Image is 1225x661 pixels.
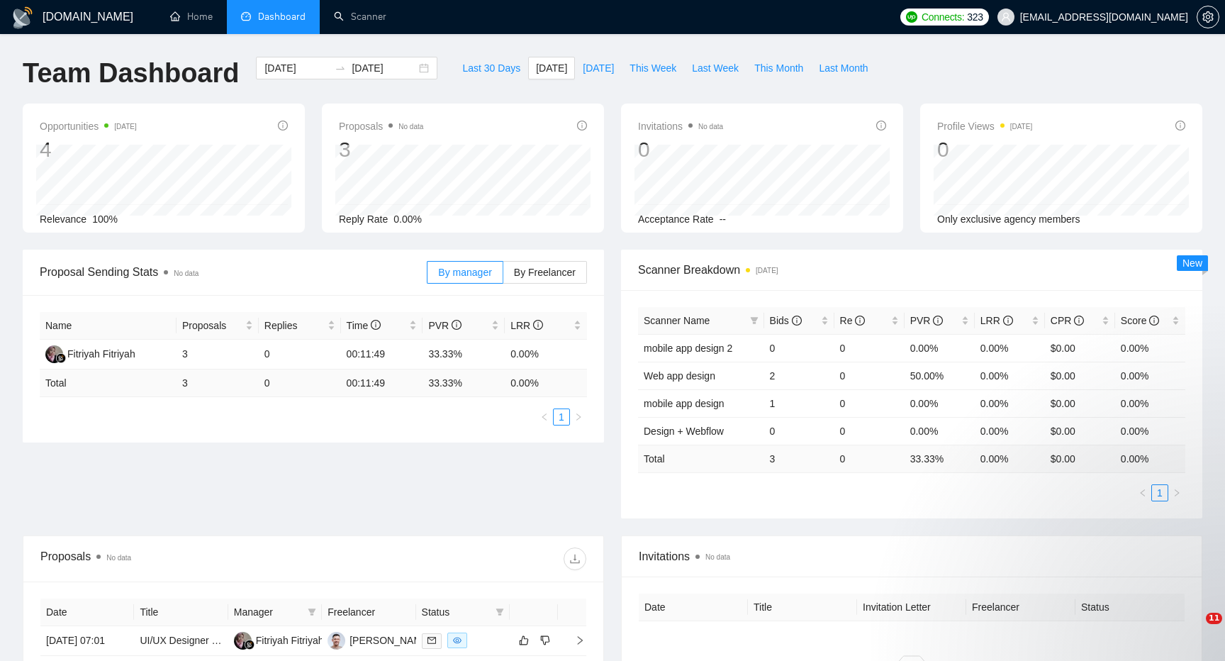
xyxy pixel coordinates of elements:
[453,636,462,645] span: eye
[528,57,575,79] button: [DATE]
[514,267,576,278] span: By Freelancer
[1177,613,1211,647] iframe: Intercom live chat
[308,608,316,616] span: filter
[905,445,975,472] td: 33.33 %
[1045,445,1115,472] td: $ 0.00
[540,635,550,646] span: dislike
[423,370,505,397] td: 33.33 %
[305,601,319,623] span: filter
[638,118,723,135] span: Invitations
[510,320,543,331] span: LRR
[40,213,86,225] span: Relevance
[339,136,423,163] div: 3
[170,11,213,23] a: homeHome
[967,9,983,25] span: 323
[1173,489,1181,497] span: right
[720,213,726,225] span: --
[505,340,587,370] td: 0.00%
[1151,484,1168,501] li: 1
[45,345,63,363] img: FF
[1139,489,1147,497] span: left
[644,398,725,409] a: mobile app design
[770,315,802,326] span: Bids
[423,340,505,370] td: 33.33%
[975,417,1045,445] td: 0.00%
[583,60,614,76] span: [DATE]
[328,634,431,645] a: IA[PERSON_NAME]
[811,57,876,79] button: Last Month
[40,118,137,135] span: Opportunities
[454,57,528,79] button: Last 30 Days
[177,370,259,397] td: 3
[1197,11,1219,23] span: setting
[754,60,803,76] span: This Month
[114,123,136,130] time: [DATE]
[910,315,944,326] span: PVR
[1045,389,1115,417] td: $0.00
[40,548,313,570] div: Proposals
[750,316,759,325] span: filter
[834,417,905,445] td: 0
[554,409,569,425] a: 1
[834,389,905,417] td: 0
[748,594,857,621] th: Title
[496,608,504,616] span: filter
[328,632,345,650] img: IA
[241,11,251,21] span: dashboard
[56,353,66,363] img: gigradar-bm.png
[855,316,865,326] span: info-circle
[684,57,746,79] button: Last Week
[371,320,381,330] span: info-circle
[1182,257,1202,269] span: New
[352,60,416,76] input: End date
[975,389,1045,417] td: 0.00%
[341,370,423,397] td: 00:11:49
[258,11,306,23] span: Dashboard
[92,213,118,225] span: 100%
[1045,362,1115,389] td: $0.00
[644,370,715,382] a: Web app design
[515,632,532,649] button: like
[422,604,490,620] span: Status
[341,340,423,370] td: 00:11:49
[40,370,177,397] td: Total
[747,310,761,331] span: filter
[1134,484,1151,501] li: Previous Page
[764,445,834,472] td: 3
[438,267,491,278] span: By manager
[264,318,325,333] span: Replies
[975,445,1045,472] td: 0.00 %
[40,263,427,281] span: Proposal Sending Stats
[427,636,436,645] span: mail
[1115,389,1185,417] td: 0.00%
[574,413,583,421] span: right
[764,362,834,389] td: 2
[1152,485,1168,501] a: 1
[937,213,1080,225] span: Only exclusive agency members
[1134,484,1151,501] button: left
[505,370,587,397] td: 0.00 %
[756,267,778,274] time: [DATE]
[577,121,587,130] span: info-circle
[644,426,724,437] a: Design + Webflow
[564,635,585,645] span: right
[975,334,1045,362] td: 0.00%
[834,445,905,472] td: 0
[905,389,975,417] td: 0.00%
[937,136,1032,163] div: 0
[1003,316,1013,326] span: info-circle
[1115,417,1185,445] td: 0.00%
[764,389,834,417] td: 1
[339,213,388,225] span: Reply Rate
[1149,316,1159,326] span: info-circle
[67,346,135,362] div: Fitriyah Fitriyah
[177,312,259,340] th: Proposals
[174,270,198,277] span: No data
[975,362,1045,389] td: 0.00%
[876,121,886,130] span: info-circle
[644,343,732,354] a: mobile app design 2
[259,340,341,370] td: 0
[1175,121,1185,130] span: info-circle
[639,594,748,621] th: Date
[339,118,423,135] span: Proposals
